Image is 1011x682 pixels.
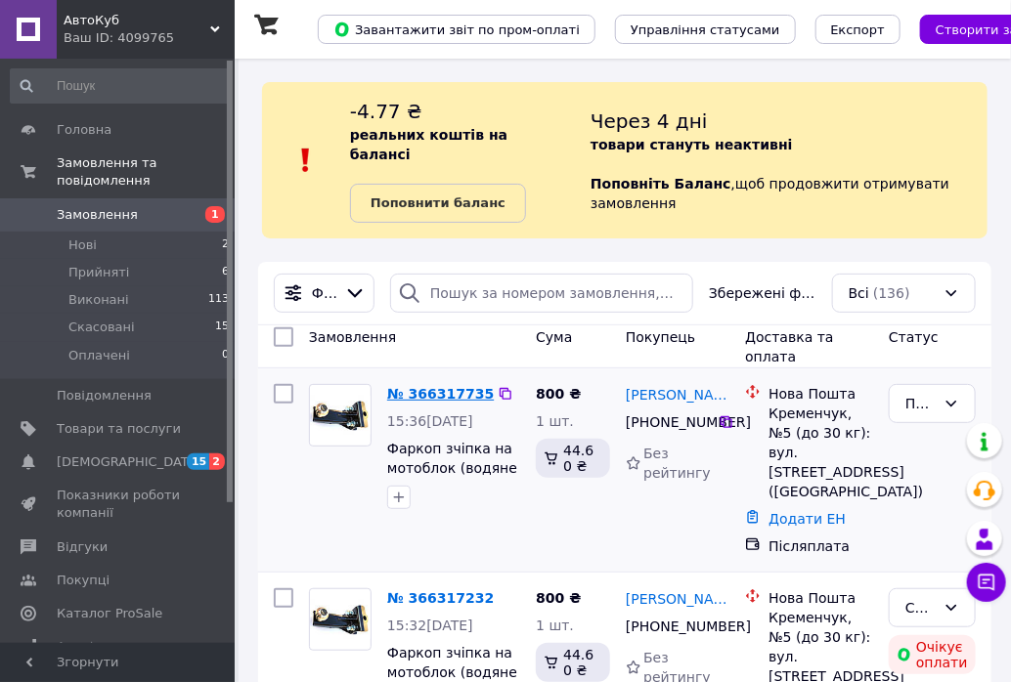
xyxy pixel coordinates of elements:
span: Повідомлення [57,387,152,405]
span: Без рейтингу [643,446,711,481]
div: [PHONE_NUMBER] [622,408,719,436]
div: Нова Пошта [769,588,873,608]
div: 44.60 ₴ [536,643,610,682]
span: 2 [209,453,225,470]
span: Товари та послуги [57,420,181,438]
span: (136) [873,285,910,301]
span: 113 [208,291,229,309]
input: Пошук за номером замовлення, ПІБ покупця, номером телефону, Email, номером накладної [390,274,693,313]
span: Аналітика [57,638,124,656]
span: Прийняті [68,264,129,281]
div: [PHONE_NUMBER] [622,613,719,640]
span: [DEMOGRAPHIC_DATA] [57,453,201,471]
a: № 366317735 [387,386,494,402]
a: Поповнити баланс [350,184,526,223]
span: Покупець [626,329,695,345]
span: Експорт [831,22,886,37]
div: , щоб продовжити отримувати замовлення [591,98,988,223]
img: Фото товару [310,396,371,434]
span: Відгуки [57,538,108,556]
span: 1 шт. [536,618,574,633]
span: Головна [57,121,111,139]
span: Покупці [57,572,110,589]
input: Пошук [10,68,231,104]
span: Cума [536,329,572,345]
span: АвтоКуб [64,12,210,29]
span: Статус [889,329,939,345]
a: Фото товару [309,588,372,651]
span: 15 [215,319,229,336]
button: Експорт [815,15,901,44]
span: Виконані [68,291,129,309]
span: Фільтри [312,283,336,303]
b: реальних коштів на балансі [350,127,507,162]
div: Післяплата [769,536,873,556]
img: :exclamation: [291,146,321,175]
button: Управління статусами [615,15,796,44]
span: Замовлення та повідомлення [57,154,235,190]
a: [PERSON_NAME] [626,589,729,609]
span: 15 [187,453,209,470]
span: 800 ₴ [536,590,581,606]
b: Поповніть Баланс [591,176,731,192]
span: 6 [222,264,229,281]
div: Прийнято [905,393,936,414]
div: Кременчук, №5 (до 30 кг): вул. [STREET_ADDRESS] ([GEOGRAPHIC_DATA]) [769,404,873,501]
span: 1 [205,206,225,223]
button: Чат з покупцем [967,563,1006,602]
span: Оплачені [68,347,130,364]
span: Через 4 дні [591,109,708,133]
img: Фото товару [310,600,371,638]
span: Управління статусами [631,22,780,37]
div: 44.60 ₴ [536,439,610,478]
span: 15:36[DATE] [387,413,473,429]
div: Нова Пошта [769,384,873,404]
a: № 366317232 [387,590,494,606]
div: Очікує оплати [889,635,976,674]
a: Фото товару [309,384,372,447]
span: Показники роботи компанії [57,487,181,522]
span: 15:32[DATE] [387,618,473,633]
span: Нові [68,236,97,254]
b: товари стануть неактивні [591,137,793,152]
span: Скасовані [68,319,135,336]
span: Каталог ProSale [57,605,162,622]
span: Завантажити звіт по пром-оплаті [333,21,580,38]
a: [PERSON_NAME] [626,385,729,405]
span: Збережені фільтри: [709,283,816,303]
a: Фаркоп зчіпка на мотоблок (водяне охолодження) [387,441,517,495]
div: Ваш ID: 4099765 [64,29,235,47]
span: 2 [222,236,229,254]
span: -4.77 ₴ [350,100,422,123]
span: 0 [222,347,229,364]
span: 1 шт. [536,413,574,429]
b: Поповнити баланс [371,195,505,210]
span: 800 ₴ [536,386,581,402]
div: Скасовано [905,597,936,618]
span: Замовлення [309,329,396,345]
span: Замовлення [57,206,138,224]
button: Завантажити звіт по пром-оплаті [318,15,595,44]
span: Всі [849,283,869,303]
a: Додати ЕН [769,511,846,527]
span: Доставка та оплата [745,329,833,364]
